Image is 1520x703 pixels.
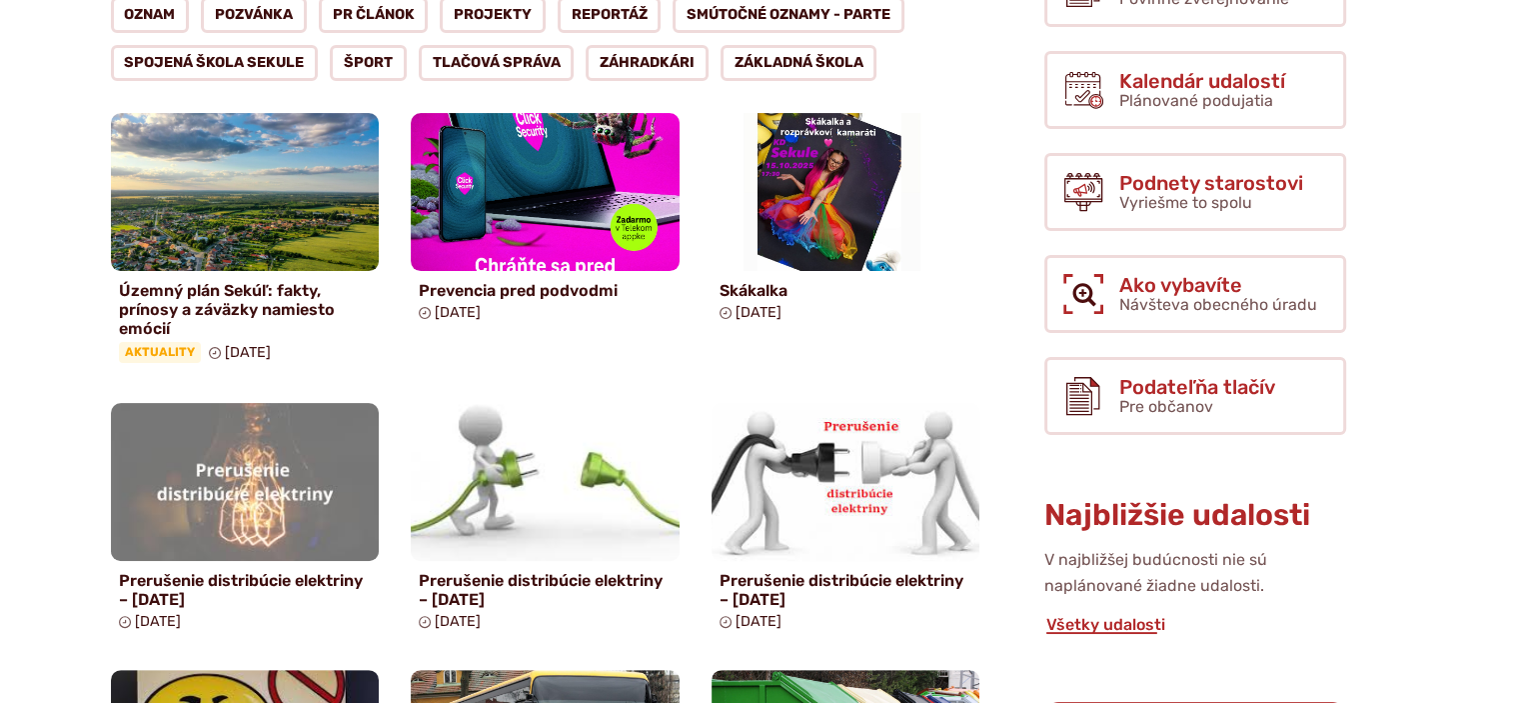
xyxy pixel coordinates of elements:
span: [DATE] [736,613,781,630]
h4: Územný plán Sekúľ: fakty, prínosy a záväzky namiesto emócií [119,281,372,339]
span: Aktuality [119,342,201,362]
span: Podnety starostovi [1119,172,1303,194]
span: Pre občanov [1119,397,1213,416]
a: Spojená škola Sekule [111,45,319,81]
h4: Prerušenie distribúcie elektriny – [DATE] [119,571,372,609]
h4: Prevencia pred podvodmi [419,281,672,300]
a: Všetky udalosti [1044,615,1167,634]
h4: Skákalka [720,281,972,300]
a: Územný plán Sekúľ: fakty, prínosy a záväzky namiesto emócií Aktuality [DATE] [111,113,380,371]
span: Ako vybavíte [1119,274,1317,296]
a: Prerušenie distribúcie elektriny – [DATE] [DATE] [411,403,680,638]
span: Kalendár udalostí [1119,70,1285,92]
a: Prerušenie distribúcie elektriny – [DATE] [DATE] [111,403,380,638]
a: Skákalka [DATE] [712,113,980,329]
p: V najbližšej budúcnosti nie sú naplánované žiadne udalosti. [1044,547,1346,600]
h4: Prerušenie distribúcie elektriny – [DATE] [419,571,672,609]
span: Podateľňa tlačív [1119,376,1275,398]
a: Šport [330,45,407,81]
span: Plánované podujatia [1119,91,1273,110]
span: [DATE] [435,613,481,630]
a: Záhradkári [586,45,709,81]
h4: Prerušenie distribúcie elektriny – [DATE] [720,571,972,609]
a: Podnety starostovi Vyriešme to spolu [1044,153,1346,231]
span: [DATE] [736,304,781,321]
span: Návšteva obecného úradu [1119,295,1317,314]
span: Vyriešme to spolu [1119,193,1252,212]
a: Základná škola [721,45,877,81]
a: Ako vybavíte Návšteva obecného úradu [1044,255,1346,333]
a: Prerušenie distribúcie elektriny – [DATE] [DATE] [712,403,980,638]
span: [DATE] [135,613,181,630]
span: [DATE] [225,344,271,361]
h3: Najbližšie udalosti [1044,499,1346,532]
a: Podateľňa tlačív Pre občanov [1044,357,1346,435]
a: Kalendár udalostí Plánované podujatia [1044,51,1346,129]
a: Tlačová správa [419,45,575,81]
span: [DATE] [435,304,481,321]
a: Prevencia pred podvodmi [DATE] [411,113,680,329]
